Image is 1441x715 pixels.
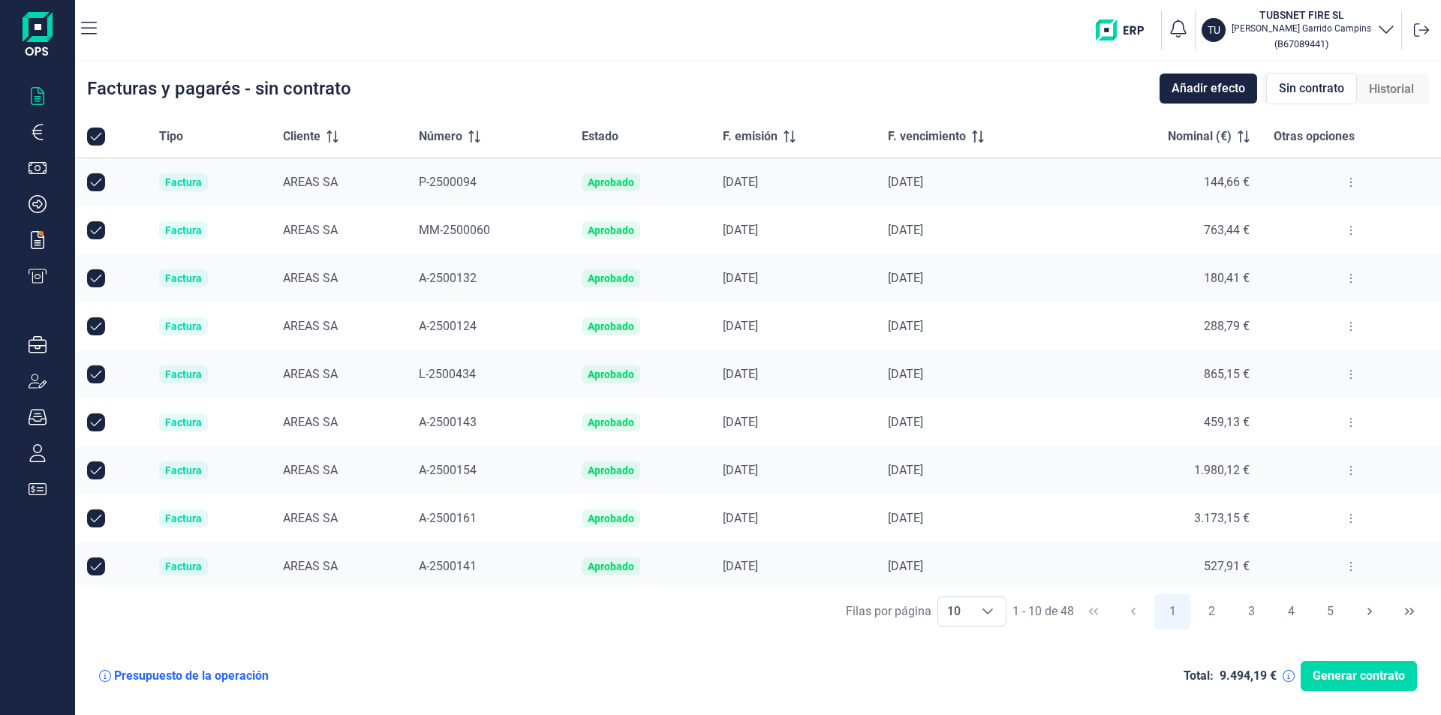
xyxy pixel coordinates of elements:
[1352,593,1388,629] button: Next Page
[1012,605,1074,617] span: 1 - 10 de 48
[588,512,634,524] div: Aprobado
[888,271,1069,286] div: [DATE]
[87,509,105,527] div: Row Unselected null
[159,128,183,146] span: Tipo
[1266,73,1357,104] div: Sin contrato
[970,597,1006,626] div: Choose
[419,511,477,525] span: A-2500161
[87,557,105,575] div: Row Unselected null
[723,511,864,526] div: [DATE]
[1154,593,1190,629] button: Page 1
[1204,175,1250,189] span: 144,66 €
[283,271,338,285] span: AREAS SA
[419,223,490,237] span: MM-2500060
[165,560,202,572] div: Factura
[588,176,634,188] div: Aprobado
[1172,80,1245,98] span: Añadir efecto
[588,224,634,236] div: Aprobado
[283,559,338,573] span: AREAS SA
[419,463,477,477] span: A-2500154
[888,367,1069,382] div: [DATE]
[1313,593,1349,629] button: Page 5
[419,415,477,429] span: A-2500143
[1279,80,1344,98] span: Sin contrato
[1202,8,1395,53] button: TUTUBSNET FIRE SL[PERSON_NAME] Garrido Campins(B67089441)
[283,223,338,237] span: AREAS SA
[1301,661,1417,691] button: Generar contrato
[888,175,1069,190] div: [DATE]
[888,223,1069,238] div: [DATE]
[283,415,338,429] span: AREAS SA
[87,461,105,479] div: Row Unselected null
[87,80,351,98] div: Facturas y pagarés - sin contrato
[165,368,202,380] div: Factura
[588,416,634,428] div: Aprobado
[419,271,477,285] span: A-2500132
[588,320,634,332] div: Aprobado
[1096,20,1155,41] img: erp
[87,173,105,191] div: Row Unselected null
[283,319,338,333] span: AREAS SA
[419,559,477,573] span: A-2500141
[723,175,864,190] div: [DATE]
[1232,8,1371,23] h3: TUBSNET FIRE SL
[87,128,105,146] div: All items selected
[283,367,338,381] span: AREAS SA
[1204,271,1250,285] span: 180,41 €
[1194,593,1230,629] button: Page 2
[1232,23,1371,35] p: [PERSON_NAME] Garrido Campins
[87,269,105,287] div: Row Unselected null
[1274,38,1328,50] small: Copiar cif
[588,272,634,284] div: Aprobado
[165,176,202,188] div: Factura
[888,463,1069,478] div: [DATE]
[87,413,105,431] div: Row Unselected null
[723,559,864,574] div: [DATE]
[165,272,202,284] div: Factura
[723,367,864,382] div: [DATE]
[283,175,338,189] span: AREAS SA
[283,463,338,477] span: AREAS SA
[87,317,105,335] div: Row Unselected null
[165,416,202,428] div: Factura
[114,668,269,683] div: Presupuesto de la operación
[165,512,202,524] div: Factura
[87,221,105,239] div: Row Unselected null
[588,368,634,380] div: Aprobado
[888,511,1069,526] div: [DATE]
[888,559,1069,574] div: [DATE]
[1208,23,1220,38] p: TU
[1204,319,1250,333] span: 288,79 €
[1273,593,1309,629] button: Page 4
[1220,668,1277,683] div: 9.494,19 €
[419,128,462,146] span: Número
[582,128,618,146] span: Estado
[165,320,202,332] div: Factura
[1274,128,1355,146] span: Otras opciones
[1194,511,1250,525] span: 3.173,15 €
[1075,593,1112,629] button: First Page
[419,319,477,333] span: A-2500124
[1313,667,1405,685] span: Generar contrato
[87,365,105,383] div: Row Unselected null
[1115,593,1151,629] button: Previous Page
[588,464,634,476] div: Aprobado
[165,224,202,236] div: Factura
[1233,593,1269,629] button: Page 3
[888,415,1069,430] div: [DATE]
[888,128,966,146] span: F. vencimiento
[1204,415,1250,429] span: 459,13 €
[1184,668,1214,683] div: Total:
[1357,74,1426,104] div: Historial
[23,12,53,60] img: Logo de aplicación
[165,464,202,476] div: Factura
[1204,367,1250,381] span: 865,15 €
[419,175,477,189] span: P-2500094
[846,602,931,620] div: Filas por página
[1204,559,1250,573] span: 527,91 €
[723,319,864,334] div: [DATE]
[1391,593,1427,629] button: Last Page
[1369,80,1414,98] span: Historial
[1204,223,1250,237] span: 763,44 €
[723,128,778,146] span: F. emisión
